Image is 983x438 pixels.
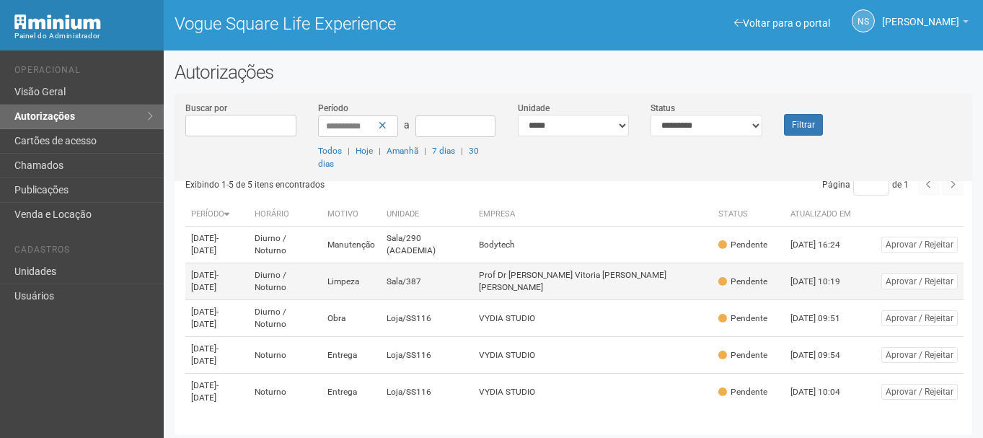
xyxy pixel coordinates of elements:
[348,146,350,156] span: |
[473,337,713,374] td: VYDIA STUDIO
[881,310,958,326] button: Aprovar / Rejeitar
[473,374,713,411] td: VYDIA STUDIO
[785,337,864,374] td: [DATE] 09:54
[322,263,381,300] td: Limpeza
[852,9,875,32] a: NS
[718,312,767,325] div: Pendente
[713,203,785,227] th: Status
[379,146,381,156] span: |
[185,337,249,374] td: [DATE]
[322,203,381,227] th: Motivo
[424,146,426,156] span: |
[785,300,864,337] td: [DATE] 09:51
[473,227,713,263] td: Bodytech
[518,102,550,115] label: Unidade
[784,114,823,136] button: Filtrar
[882,2,959,27] span: Nicolle Silva
[14,14,101,30] img: Minium
[785,227,864,263] td: [DATE] 16:24
[185,263,249,300] td: [DATE]
[14,30,153,43] div: Painel do Administrador
[387,146,418,156] a: Amanhã
[14,65,153,80] li: Operacional
[785,203,864,227] th: Atualizado em
[381,300,473,337] td: Loja/SS116
[185,227,249,263] td: [DATE]
[381,263,473,300] td: Sala/387
[881,347,958,363] button: Aprovar / Rejeitar
[322,374,381,411] td: Entrega
[381,227,473,263] td: Sala/290 (ACADEMIA)
[14,245,153,260] li: Cadastros
[381,374,473,411] td: Loja/SS116
[881,237,958,253] button: Aprovar / Rejeitar
[185,102,227,115] label: Buscar por
[249,300,322,337] td: Diurno / Noturno
[249,263,322,300] td: Diurno / Noturno
[785,263,864,300] td: [DATE] 10:19
[249,374,322,411] td: Noturno
[185,374,249,411] td: [DATE]
[175,61,972,83] h2: Autorizações
[651,102,675,115] label: Status
[822,180,909,190] span: Página de 1
[473,300,713,337] td: VYDIA STUDIO
[785,374,864,411] td: [DATE] 10:04
[718,386,767,398] div: Pendente
[881,384,958,400] button: Aprovar / Rejeitar
[461,146,463,156] span: |
[175,14,563,33] h1: Vogue Square Life Experience
[249,203,322,227] th: Horário
[356,146,373,156] a: Hoje
[381,337,473,374] td: Loja/SS116
[882,18,969,30] a: [PERSON_NAME]
[322,337,381,374] td: Entrega
[473,203,713,227] th: Empresa
[318,102,348,115] label: Período
[249,337,322,374] td: Noturno
[249,227,322,263] td: Diurno / Noturno
[881,273,958,289] button: Aprovar / Rejeitar
[718,276,767,288] div: Pendente
[318,146,342,156] a: Todos
[404,119,410,131] span: a
[185,300,249,337] td: [DATE]
[718,239,767,251] div: Pendente
[718,349,767,362] div: Pendente
[322,227,381,263] td: Manutenção
[473,263,713,300] td: Prof Dr [PERSON_NAME] Vitoria [PERSON_NAME] [PERSON_NAME]
[432,146,455,156] a: 7 dias
[381,203,473,227] th: Unidade
[185,174,570,196] div: Exibindo 1-5 de 5 itens encontrados
[185,203,249,227] th: Período
[322,300,381,337] td: Obra
[734,17,830,29] a: Voltar para o portal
